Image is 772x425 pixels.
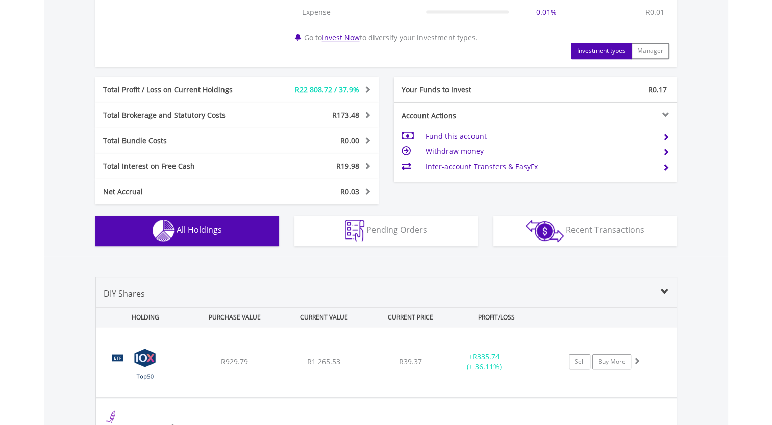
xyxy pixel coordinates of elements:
[399,357,422,366] span: R39.37
[221,357,248,366] span: R929.79
[191,308,279,327] div: PURCHASE VALUE
[95,85,261,95] div: Total Profit / Loss on Current Holdings
[472,352,500,361] span: R335.74
[177,224,222,235] span: All Holdings
[345,220,364,242] img: pending_instructions-wht.png
[453,308,540,327] div: PROFIT/LOSS
[95,161,261,171] div: Total Interest on Free Cash
[281,308,368,327] div: CURRENT VALUE
[592,354,631,369] a: Buy More
[425,128,654,144] td: Fund this account
[394,111,536,121] div: Account Actions
[571,43,632,59] button: Investment types
[104,288,145,299] span: DIY Shares
[95,216,279,246] button: All Holdings
[340,187,359,196] span: R0.03
[153,220,175,242] img: holdings-wht.png
[95,187,261,197] div: Net Accrual
[294,216,478,246] button: Pending Orders
[95,136,261,146] div: Total Bundle Costs
[95,110,261,120] div: Total Brokerage and Statutory Costs
[648,85,667,94] span: R0.17
[96,308,189,327] div: HOLDING
[332,110,359,120] span: R173.48
[566,224,644,235] span: Recent Transactions
[295,85,359,94] span: R22 808.72 / 37.9%
[394,85,536,95] div: Your Funds to Invest
[101,340,189,394] img: TFSA.CTOP50.png
[336,161,359,171] span: R19.98
[493,216,677,246] button: Recent Transactions
[569,354,590,369] a: Sell
[638,2,669,22] td: -R0.01
[297,2,421,22] td: Expense
[631,43,669,59] button: Manager
[322,33,360,42] a: Invest Now
[340,136,359,145] span: R0.00
[369,308,451,327] div: CURRENT PRICE
[514,2,576,22] td: -0.01%
[526,220,564,242] img: transactions-zar-wht.png
[446,352,523,372] div: + (+ 36.11%)
[425,144,654,159] td: Withdraw money
[425,159,654,174] td: Inter-account Transfers & EasyFx
[307,357,340,366] span: R1 265.53
[366,224,427,235] span: Pending Orders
